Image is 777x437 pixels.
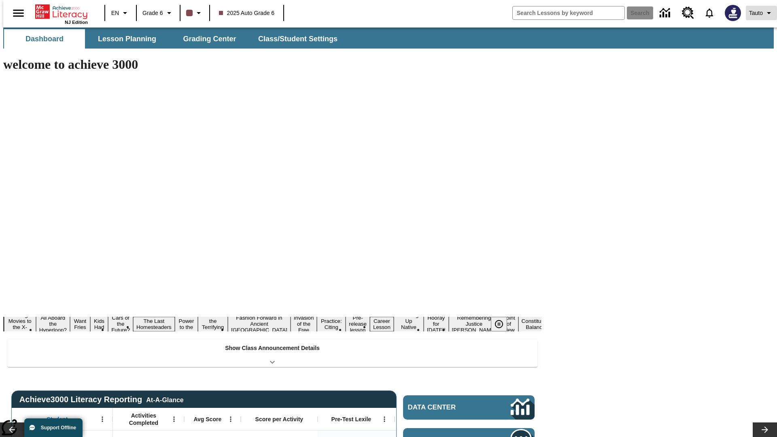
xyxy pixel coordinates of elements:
div: Home [35,3,88,25]
button: Open Menu [225,413,237,425]
span: Pre-Test Lexile [331,416,372,423]
button: Slide 9 Fashion Forward in Ancient Rome [228,314,291,334]
div: At-A-Glance [146,395,183,404]
button: Slide 11 Mixed Practice: Citing Evidence [317,311,346,337]
button: Slide 8 Attack of the Terrifying Tomatoes [198,311,228,337]
span: Tauto [749,9,763,17]
button: Lesson carousel, Next [753,422,777,437]
button: Slide 6 The Last Homesteaders [133,317,175,331]
a: Data Center [655,2,677,24]
span: Support Offline [41,425,76,431]
button: Slide 10 The Invasion of the Free CD [291,308,317,340]
button: Class/Student Settings [252,29,344,49]
button: Select a new avatar [720,2,746,23]
div: SubNavbar [3,28,774,49]
button: Dashboard [4,29,85,49]
span: Student [47,416,68,423]
button: Slide 14 Cooking Up Native Traditions [394,311,424,337]
button: Language: EN, Select a language [108,6,134,20]
button: Pause [491,317,507,331]
button: Profile/Settings [746,6,777,20]
div: Pause [491,317,515,331]
button: Support Offline [24,418,83,437]
span: Achieve3000 Literacy Reporting [19,395,184,404]
button: Slide 5 Cars of the Future? [108,314,133,334]
a: Home [35,4,88,20]
button: Open Menu [168,413,180,425]
img: Avatar [725,5,741,21]
span: EN [111,9,119,17]
span: Data Center [408,403,484,412]
span: Grade 6 [142,9,163,17]
button: Grading Center [169,29,250,49]
button: Slide 7 Solar Power to the People [175,311,198,337]
button: Grade: Grade 6, Select a grade [139,6,177,20]
input: search field [513,6,624,19]
button: Slide 13 Career Lesson [370,317,394,331]
p: Show Class Announcement Details [225,344,320,352]
button: Open Menu [96,413,108,425]
button: Open Menu [378,413,391,425]
button: Class color is dark brown. Change class color [183,6,207,20]
a: Notifications [699,2,720,23]
div: SubNavbar [3,29,345,49]
span: Avg Score [193,416,221,423]
button: Slide 16 Remembering Justice O'Connor [449,314,500,334]
button: Slide 12 Pre-release lesson [346,314,370,334]
button: Slide 4 Dirty Jobs Kids Had To Do [90,305,108,344]
span: Activities Completed [117,412,170,426]
span: 2025 Auto Grade 6 [219,9,275,17]
button: Slide 2 All Aboard the Hyperloop? [36,314,70,334]
button: Lesson Planning [87,29,168,49]
span: NJ Edition [65,20,88,25]
button: Slide 18 The Constitution's Balancing Act [518,311,557,337]
button: Slide 15 Hooray for Constitution Day! [424,314,449,334]
button: Slide 3 Do You Want Fries With That? [70,305,90,344]
button: Slide 1 Taking Movies to the X-Dimension [4,311,36,337]
div: Show Class Announcement Details [7,339,537,367]
button: Open side menu [6,1,30,25]
span: Score per Activity [255,416,304,423]
h1: welcome to achieve 3000 [3,57,541,72]
a: Data Center [403,395,535,420]
a: Resource Center, Will open in new tab [677,2,699,24]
